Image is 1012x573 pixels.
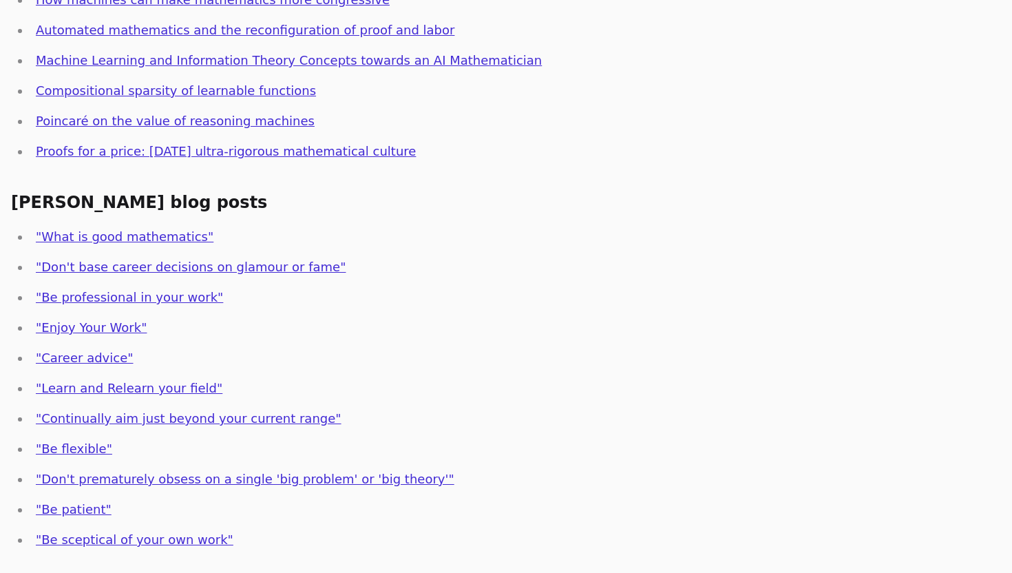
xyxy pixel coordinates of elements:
[36,320,147,335] a: "Enjoy Your Work"
[36,441,112,456] a: "Be flexible"
[36,472,454,486] a: "Don't prematurely obsess on a single 'big problem' or 'big theory'"
[36,53,542,67] a: Machine Learning and Information Theory Concepts towards an AI Mathematician
[36,381,222,395] a: "Learn and Relearn your field"
[36,290,223,304] a: "Be professional in your work"
[36,502,112,517] a: "Be patient"
[36,260,346,274] a: "Don't base career decisions on glamour or fame"
[36,351,134,365] a: "Career advice"
[36,411,341,426] a: "Continually aim just beyond your current range"
[11,190,672,215] h3: [PERSON_NAME] blog posts
[36,114,315,128] a: Poincaré on the value of reasoning machines
[36,23,454,37] a: Automated mathematics and the reconfiguration of proof and labor
[36,83,316,98] a: Compositional sparsity of learnable functions
[36,144,416,158] a: Proofs for a price: [DATE] ultra-rigorous mathematical culture
[36,532,233,547] a: "Be sceptical of your own work"
[36,229,213,244] a: "What is good mathematics"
